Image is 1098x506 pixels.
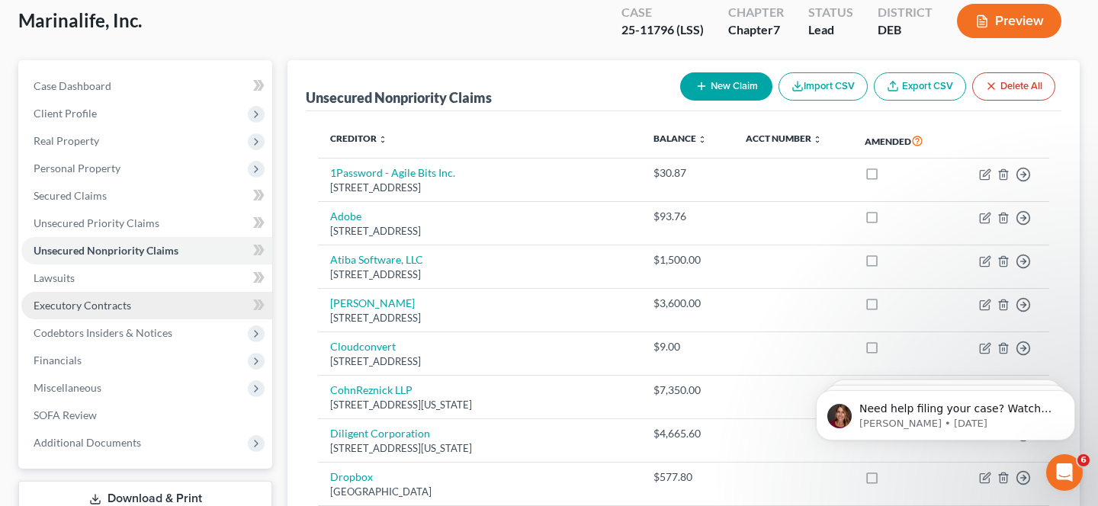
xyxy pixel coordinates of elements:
[653,133,707,144] a: Balance unfold_more
[653,252,721,267] div: $1,500.00
[34,408,97,421] span: SOFA Review
[653,469,721,485] div: $577.80
[330,296,415,309] a: [PERSON_NAME]
[653,339,721,354] div: $9.00
[34,271,75,284] span: Lawsuits
[1077,454,1090,466] span: 6
[21,402,272,429] a: SOFA Review
[34,162,120,175] span: Personal Property
[728,4,784,21] div: Chapter
[972,72,1055,101] button: Delete All
[21,210,272,237] a: Unsecured Priority Claims
[330,398,629,412] div: [STREET_ADDRESS][US_STATE]
[813,135,822,144] i: unfold_more
[21,72,272,100] a: Case Dashboard
[34,216,159,229] span: Unsecured Priority Claims
[808,4,853,21] div: Status
[874,72,966,101] a: Export CSV
[66,44,262,147] span: Need help filing your case? Watch this video! Still need help? Here are two articles with instruc...
[746,133,822,144] a: Acct Number unfold_more
[21,292,272,319] a: Executory Contracts
[34,79,111,92] span: Case Dashboard
[330,470,373,483] a: Dropbox
[878,4,933,21] div: District
[330,354,629,369] div: [STREET_ADDRESS]
[34,134,99,147] span: Real Property
[330,166,455,179] a: 1Password - Agile Bits Inc.
[34,244,178,257] span: Unsecured Nonpriority Claims
[793,358,1098,465] iframe: Intercom notifications message
[330,441,629,456] div: [STREET_ADDRESS][US_STATE]
[779,72,868,101] button: Import CSV
[653,165,721,181] div: $30.87
[330,485,629,499] div: [GEOGRAPHIC_DATA]
[330,133,387,144] a: Creditor unfold_more
[330,311,629,325] div: [STREET_ADDRESS]
[621,4,704,21] div: Case
[34,354,82,367] span: Financials
[18,9,142,31] span: Marinalife, Inc.
[21,264,272,292] a: Lawsuits
[330,267,629,282] div: [STREET_ADDRESS]
[21,237,272,264] a: Unsecured Nonpriority Claims
[728,21,784,39] div: Chapter
[330,224,629,239] div: [STREET_ADDRESS]
[330,210,361,223] a: Adobe
[34,436,141,449] span: Additional Documents
[330,427,430,440] a: Diligent Corporation
[330,383,413,396] a: CohnReznick LLP
[852,123,951,159] th: Amended
[66,59,263,72] p: Message from Katie, sent 232w ago
[653,383,721,398] div: $7,350.00
[698,135,707,144] i: unfold_more
[773,22,780,37] span: 7
[34,381,101,394] span: Miscellaneous
[957,4,1061,38] button: Preview
[621,21,704,39] div: 25-11796 (LSS)
[1046,454,1083,491] iframe: Intercom live chat
[378,135,387,144] i: unfold_more
[330,253,423,266] a: Atiba Software, LLC
[34,299,131,312] span: Executory Contracts
[653,426,721,441] div: $4,665.60
[34,107,97,120] span: Client Profile
[808,21,853,39] div: Lead
[21,182,272,210] a: Secured Claims
[34,326,172,339] span: Codebtors Insiders & Notices
[34,189,107,202] span: Secured Claims
[653,209,721,224] div: $93.76
[330,181,629,195] div: [STREET_ADDRESS]
[330,340,396,353] a: Cloudconvert
[878,21,933,39] div: DEB
[680,72,772,101] button: New Claim
[653,296,721,311] div: $3,600.00
[306,88,492,107] div: Unsecured Nonpriority Claims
